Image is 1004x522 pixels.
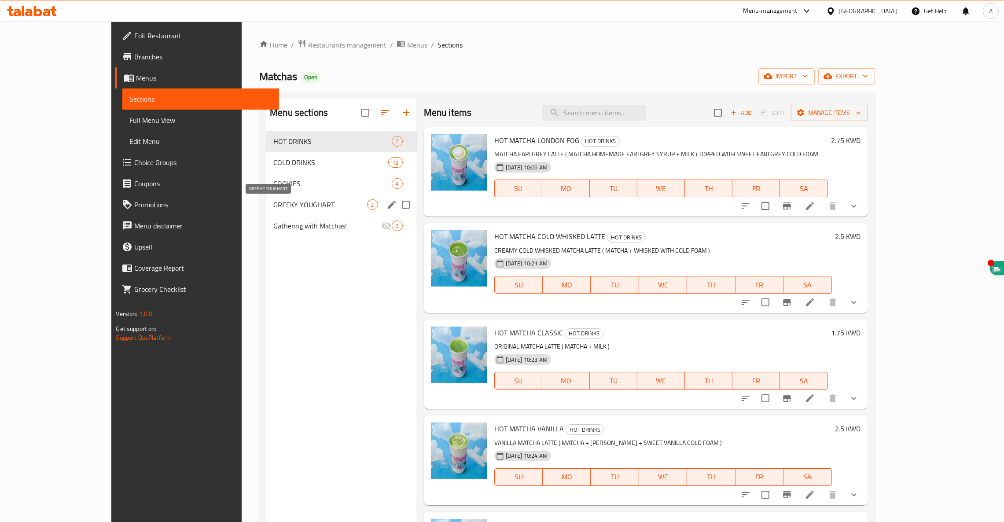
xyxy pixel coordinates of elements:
[273,136,391,147] div: HOT DRINKS
[565,328,603,338] span: HOT DRINKS
[736,468,783,486] button: FR
[822,195,843,217] button: delete
[494,276,543,294] button: SU
[591,468,639,486] button: TU
[843,484,864,505] button: show more
[732,372,780,390] button: FR
[266,127,417,240] nav: Menu sections
[736,375,776,387] span: FR
[266,152,417,173] div: COLD DRINKS12
[641,182,681,195] span: WE
[783,276,831,294] button: SA
[822,484,843,505] button: delete
[581,136,620,147] div: HOT DRINKS
[776,388,798,409] button: Branch-specific-item
[122,131,279,152] a: Edit Menu
[594,279,635,291] span: TU
[498,182,539,195] span: SU
[566,424,604,435] div: HOT DRINKS
[735,195,756,217] button: sort-choices
[543,468,591,486] button: MO
[783,182,824,195] span: SA
[822,292,843,313] button: delete
[134,51,272,62] span: Branches
[494,437,832,448] p: VANILLA MATCHA LATTE ( MATCHA + [PERSON_NAME] + SWEET VANILLA COLD FOAM )
[122,110,279,131] a: Full Menu View
[134,242,272,252] span: Upsell
[494,468,543,486] button: SU
[301,74,321,81] span: Open
[787,279,828,291] span: SA
[494,149,828,160] p: MATCHA EARI GREY LATTE ( MATCHA HOMEMADE EARI GREY SYRUP + MILK ) TOPPED WITH SWEET EARI GREY COL...
[590,180,637,197] button: TU
[643,279,684,291] span: WE
[273,199,367,210] span: GREEKY YOUGHART
[122,88,279,110] a: Sections
[392,136,403,147] div: items
[494,341,828,352] p: ORIGINAL MATCHA LATTE ( MATCHA + MILK )
[431,230,487,287] img: HOT MATCHA COLD WHISKED LATTE
[273,221,381,231] div: Gathering with Matchas!
[392,221,403,231] div: items
[783,468,831,486] button: SA
[776,484,798,505] button: Branch-specific-item
[291,40,294,50] li: /
[431,423,487,479] img: HOT MATCHA VANILLA
[687,276,735,294] button: TH
[735,484,756,505] button: sort-choices
[641,375,681,387] span: WE
[593,182,634,195] span: TU
[424,106,472,119] h2: Menu items
[494,372,542,390] button: SU
[732,180,780,197] button: FR
[129,94,272,104] span: Sections
[134,199,272,210] span: Promotions
[818,68,875,85] button: export
[115,236,279,257] a: Upsell
[397,39,427,51] a: Menus
[392,137,402,146] span: 7
[736,182,776,195] span: FR
[494,326,563,339] span: HOT MATCHA CLASSIC
[822,388,843,409] button: delete
[756,197,775,215] span: Select to update
[736,276,783,294] button: FR
[129,136,272,147] span: Edit Menu
[565,328,603,339] div: HOT DRINKS
[115,25,279,46] a: Edit Restaurant
[843,388,864,409] button: show more
[502,452,551,460] span: [DATE] 10:24 AM
[735,292,756,313] button: sort-choices
[270,106,328,119] h2: Menu sections
[266,215,417,236] div: Gathering with Matchas!2
[266,131,417,152] div: HOT DRINKS7
[849,201,859,211] svg: Show Choices
[139,308,153,320] span: 1.0.0
[546,375,586,387] span: MO
[301,72,321,83] div: Open
[780,180,827,197] button: SA
[134,263,272,273] span: Coverage Report
[805,489,815,500] a: Edit menu item
[607,232,646,243] div: HOT DRINKS
[115,215,279,236] a: Menu disclaimer
[687,468,735,486] button: TH
[825,71,868,82] span: export
[780,372,827,390] button: SA
[593,375,634,387] span: TU
[776,292,798,313] button: Branch-specific-item
[835,230,861,243] h6: 2.5 KWD
[494,230,605,243] span: HOT MATCHA COLD WHISKED LATTE
[389,158,402,167] span: 12
[390,40,393,50] li: /
[259,39,875,51] nav: breadcrumb
[392,178,403,189] div: items
[590,372,637,390] button: TU
[765,71,808,82] span: import
[542,180,590,197] button: MO
[494,245,832,256] p: CREAMY COLD WHISKED MATCHA LATTE ( MATCHA + WHISKED WITH COLD FOAM )
[843,195,864,217] button: show more
[594,471,635,483] span: TU
[266,173,417,194] div: COOKIES4
[266,194,417,215] div: GREEKY YOUGHART2edit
